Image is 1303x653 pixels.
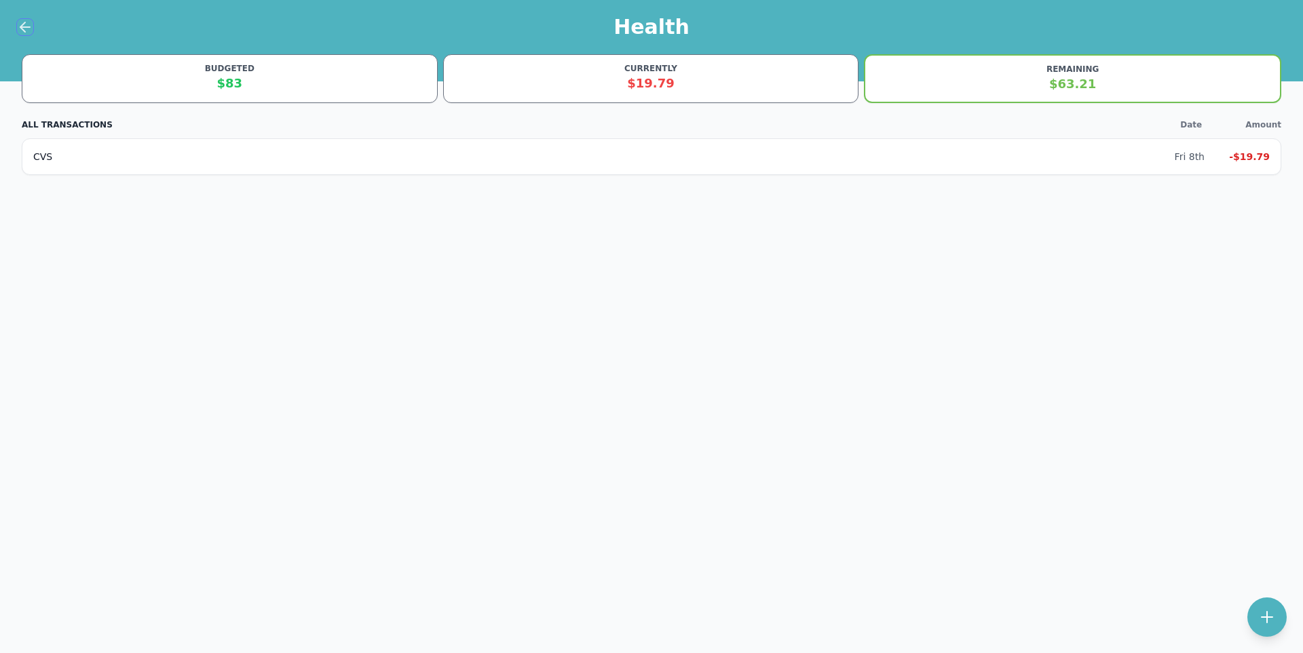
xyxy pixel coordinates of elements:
div: -$19.79 [1215,150,1270,163]
div: BUDGETED [31,63,429,74]
div: $19.79 [452,74,850,93]
div: REMAINING [873,64,1272,75]
div: $63.21 [873,75,1272,94]
div: Amount [1245,119,1281,130]
div: Fri 8th [1175,150,1205,163]
div: CURRENTLY [452,63,850,74]
div: $83 [31,74,429,93]
div: CVS [33,150,1175,163]
h2: ALL TRANSACTIONS [22,119,113,130]
h1: Health [613,15,690,39]
div: Date [1180,119,1202,130]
